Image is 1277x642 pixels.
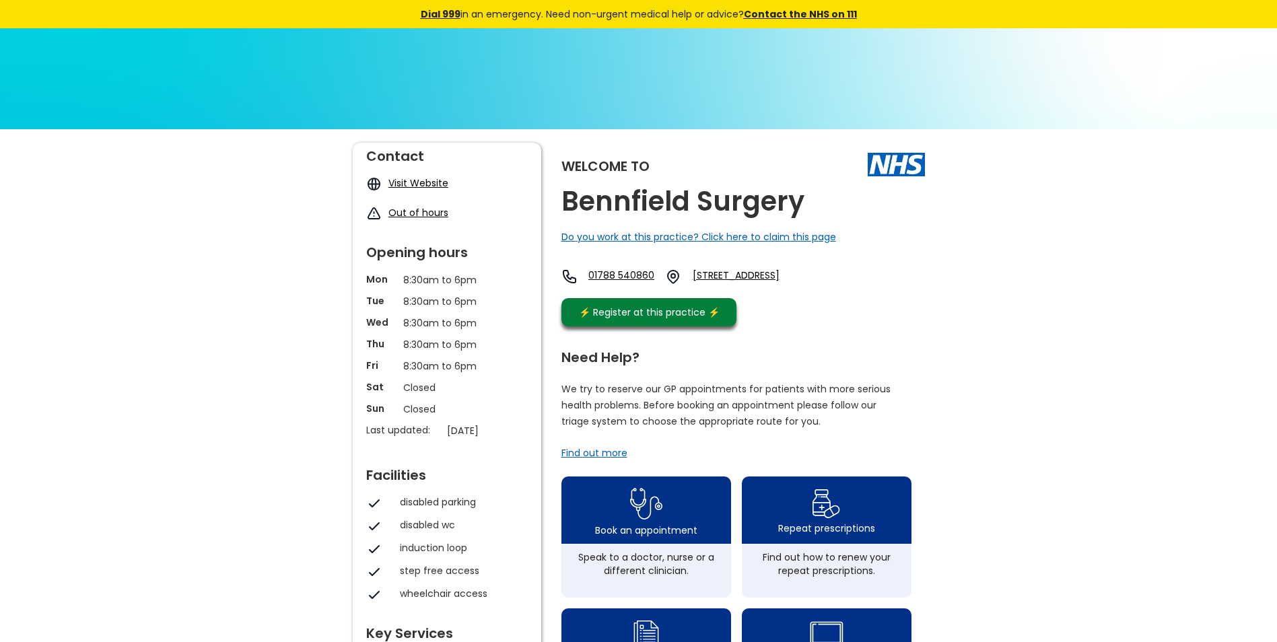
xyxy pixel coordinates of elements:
[403,294,491,309] p: 8:30am to 6pm
[366,620,528,640] div: Key Services
[561,344,911,364] div: Need Help?
[366,239,528,259] div: Opening hours
[366,143,528,163] div: Contact
[561,230,836,244] a: Do you work at this practice? Click here to claim this page
[561,269,578,285] img: telephone icon
[812,486,841,522] img: repeat prescription icon
[403,380,491,395] p: Closed
[366,316,396,329] p: Wed
[366,337,396,351] p: Thu
[665,269,681,285] img: practice location icon
[868,153,925,176] img: The NHS logo
[561,476,731,598] a: book appointment icon Book an appointmentSpeak to a doctor, nurse or a different clinician.
[749,550,905,577] div: Find out how to renew your repeat prescriptions.
[366,402,396,415] p: Sun
[744,7,857,21] a: Contact the NHS on 111
[595,524,697,537] div: Book an appointment
[388,206,448,219] a: Out of hours
[568,550,724,577] div: Speak to a doctor, nurse or a different clinician.
[366,273,396,286] p: Mon
[403,402,491,417] p: Closed
[403,273,491,287] p: 8:30am to 6pm
[403,337,491,352] p: 8:30am to 6pm
[447,423,534,438] p: [DATE]
[366,380,396,394] p: Sat
[561,381,891,429] p: We try to reserve our GP appointments for patients with more serious health problems. Before book...
[630,484,662,524] img: book appointment icon
[329,7,948,22] div: in an emergency. Need non-urgent medical help or advice?
[421,7,460,21] a: Dial 999
[388,176,448,190] a: Visit Website
[400,518,521,532] div: disabled wc
[366,176,382,192] img: globe icon
[403,359,491,373] p: 8:30am to 6pm
[400,564,521,577] div: step free access
[403,316,491,330] p: 8:30am to 6pm
[400,587,521,600] div: wheelchair access
[561,186,804,217] h2: Bennfield Surgery
[366,206,382,221] img: exclamation icon
[366,294,396,308] p: Tue
[561,159,650,173] div: Welcome to
[366,462,528,482] div: Facilities
[366,359,396,372] p: Fri
[561,446,627,460] a: Find out more
[588,269,654,285] a: 01788 540860
[561,298,736,326] a: ⚡️ Register at this practice ⚡️
[693,269,825,285] a: [STREET_ADDRESS]
[366,423,440,437] p: Last updated:
[778,522,875,535] div: Repeat prescriptions
[572,305,727,320] div: ⚡️ Register at this practice ⚡️
[400,495,521,509] div: disabled parking
[400,541,521,555] div: induction loop
[742,476,911,598] a: repeat prescription iconRepeat prescriptionsFind out how to renew your repeat prescriptions.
